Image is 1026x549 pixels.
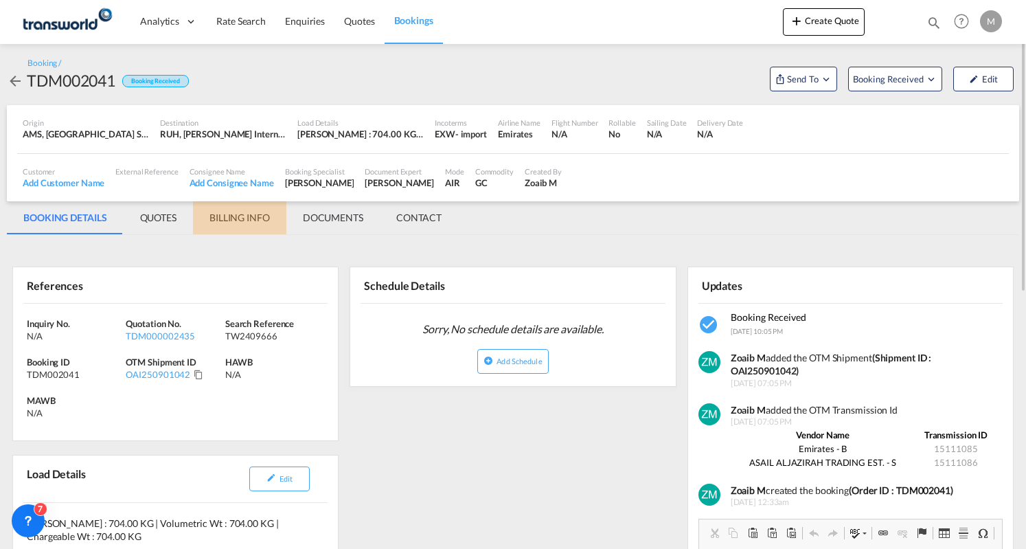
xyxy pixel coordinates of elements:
strong: Vendor Name [796,429,850,440]
md-icon: icon-arrow-left [7,73,23,89]
div: [PERSON_NAME] : 704.00 KG | Volumetric Wt : 704.00 KG | Chargeable Wt : 704.00 KG [297,128,424,140]
div: Booking Specialist [285,166,354,177]
div: TW2409666 [225,330,321,342]
span: [DATE] 07:05 PM [731,378,996,390]
b: (Order ID : TDM002041) [849,484,953,496]
span: [DATE] 07:05 PM [731,416,996,428]
span: Edit [280,474,293,483]
span: HAWB [225,357,253,368]
b: Zoaib M [731,484,766,496]
div: Document Expert [365,166,434,177]
div: Zoaib M [525,177,562,189]
div: Sailing Date [647,117,687,128]
md-tab-item: BILLING INFO [193,201,286,234]
div: GC [475,177,514,189]
button: icon-pencilEdit [249,467,310,491]
a: Insert Horizontal Line [954,524,973,542]
div: Created By [525,166,562,177]
div: N/A [551,128,598,140]
div: N/A [225,368,324,381]
div: added the OTM Shipment [731,351,996,378]
div: AIR [445,177,464,189]
div: Destination [160,117,286,128]
div: Delivery Date [697,117,743,128]
md-icon: icon-pencil [969,74,979,84]
span: Quotes [344,15,374,27]
span: Sorry, No schedule details are available. [417,316,609,342]
span: Booking Received [853,72,925,86]
div: No [608,128,635,140]
div: M [980,10,1002,32]
div: Mode [445,166,464,177]
div: Booking Received [122,75,188,88]
a: Paste from Word [782,524,801,542]
div: TDM000002435 [126,330,221,342]
div: TDM002041 [27,69,115,91]
div: N/A [697,128,743,140]
span: Booking ID [27,357,70,368]
span: [DATE] 12:33am [731,497,996,508]
td: Emirates - B [731,442,915,456]
md-tab-item: QUOTES [124,201,193,234]
span: Rate Search [216,15,266,27]
md-icon: icon-plus 400-fg [788,12,805,29]
div: [PERSON_NAME] [285,177,354,189]
div: Consignee Name [190,166,274,177]
a: Redo (Ctrl+Y) [823,524,843,542]
div: Customer [23,166,104,177]
span: Bookings [394,14,433,26]
a: Paste as plain text (Ctrl+Shift+V) [762,524,782,542]
span: Search Reference [225,318,294,329]
div: AMS, Amsterdam Schiphol, Amsterdam, Netherlands, Western Europe, Europe [23,128,149,140]
div: added the OTM Transmission Id [731,403,996,417]
a: Unlink [893,524,912,542]
button: icon-pencilEdit [953,67,1014,91]
a: Link (Ctrl+K) [874,524,893,542]
a: Paste (Ctrl+V) [743,524,762,542]
div: RUH, King Khaled International, Riyadh, Saudi Arabia, Middle East, Middle East [160,128,286,140]
div: External Reference [115,166,178,177]
md-tab-item: DOCUMENTS [286,201,380,234]
td: 15111086 [915,456,996,469]
div: N/A [647,128,687,140]
a: Copy (Ctrl+C) [724,524,743,542]
body: Editor, editor2 [14,14,289,28]
strong: Zoaib M [731,404,766,416]
div: Add Consignee Name [190,177,274,189]
div: Airline Name [498,117,540,128]
a: Table [935,524,954,542]
span: Quotation No. [126,318,181,329]
md-pagination-wrapper: Use the left and right arrow keys to navigate between tabs [7,201,458,234]
img: v+XMcPmzgAAAABJRU5ErkJggg== [698,403,720,425]
span: MAWB [27,395,56,406]
div: Schedule Details [361,273,510,297]
div: Origin [23,117,149,128]
div: Load Details [297,117,424,128]
img: 1a84b2306ded11f09c1219774cd0a0fe.png [21,6,113,37]
span: Analytics [140,14,179,28]
span: [DATE] 10:05 PM [731,327,784,335]
button: Open demo menu [848,67,942,91]
img: v+XMcPmzgAAAABJRU5ErkJggg== [698,351,720,373]
md-tab-item: BOOKING DETAILS [7,201,124,234]
a: Cut (Ctrl+X) [705,524,724,542]
md-icon: icon-checkbox-marked-circle [698,314,720,336]
span: Enquiries [285,15,325,27]
div: Add Customer Name [23,177,104,189]
div: References [23,273,173,297]
div: Emirates [498,128,540,140]
div: Help [950,10,980,34]
div: OAI250901042 [126,368,190,381]
div: icon-magnify [926,15,942,36]
a: Insert Special Character [973,524,992,542]
img: v+XMcPmzgAAAABJRU5ErkJggg== [698,484,720,506]
button: Open demo menu [770,67,837,91]
md-tab-item: CONTACT [380,201,458,234]
strong: Zoaib M [731,352,766,363]
md-icon: icon-pencil [266,473,276,482]
div: EXW [435,128,455,140]
div: created the booking [731,484,996,497]
span: OTM Shipment ID [126,357,196,368]
div: Incoterms [435,117,487,128]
